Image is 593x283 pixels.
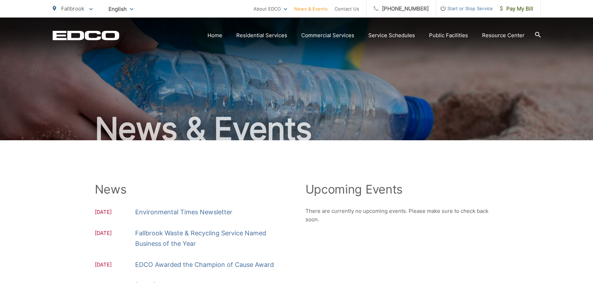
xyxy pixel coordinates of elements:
a: Fallbrook Waste & Recycling Service Named Business of the Year [135,228,288,249]
span: English [103,3,139,15]
p: There are currently no upcoming events. Please make sure to check back soon. [305,207,499,224]
span: [DATE] [95,208,135,217]
h1: News & Events [53,112,541,147]
span: Fallbrook [61,5,84,12]
a: Public Facilities [429,31,468,40]
a: Contact Us [335,5,359,13]
span: Pay My Bill [500,5,533,13]
span: [DATE] [95,261,135,270]
a: Environmental Times Newsletter [135,207,232,217]
a: EDCO Awarded the Champion of Cause Award [135,260,274,270]
a: Resource Center [482,31,525,40]
h2: News [95,182,288,196]
a: Service Schedules [368,31,415,40]
a: EDCD logo. Return to the homepage. [53,31,119,40]
a: News & Events [294,5,328,13]
a: About EDCO [253,5,287,13]
a: Home [207,31,222,40]
h2: Upcoming Events [305,182,499,196]
a: Commercial Services [301,31,354,40]
span: [DATE] [95,229,135,249]
a: Residential Services [236,31,287,40]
